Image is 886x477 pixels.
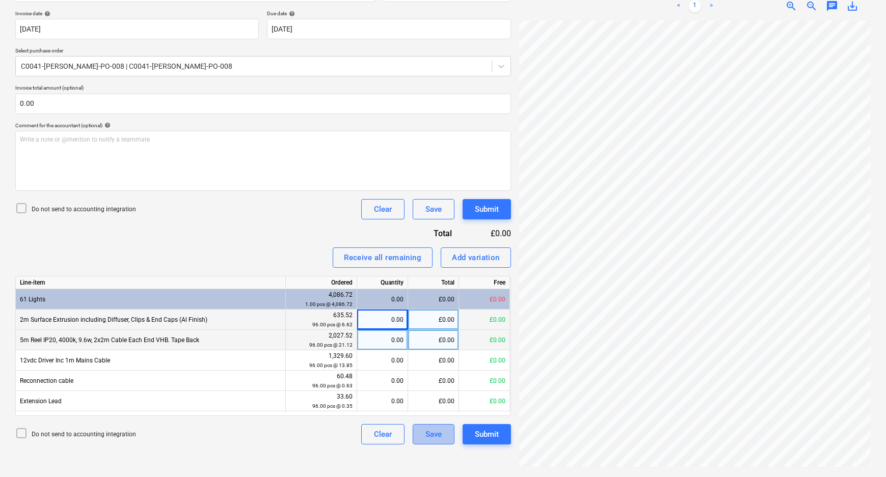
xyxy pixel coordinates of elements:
[459,276,510,289] div: Free
[32,430,136,439] p: Do not send to accounting integration
[290,290,353,309] div: 4,086.72
[835,428,886,477] iframe: Chat Widget
[305,301,353,307] small: 1.00 pcs @ 4,086.72
[361,330,404,350] div: 0.00
[287,11,295,17] span: help
[16,310,286,330] div: 2m Surface Extrusion including Diffuser, Clips & End Caps (Al Finish)
[361,310,404,330] div: 0.00
[408,350,459,371] div: £0.00
[361,424,405,444] button: Clear
[379,228,468,239] div: Total
[408,310,459,330] div: £0.00
[20,296,45,303] span: 61 Lights
[102,122,111,128] span: help
[374,428,392,441] div: Clear
[361,371,404,391] div: 0.00
[312,403,353,409] small: 96.00 pcs @ 0.35
[357,276,408,289] div: Quantity
[267,10,511,17] div: Due date
[463,424,511,444] button: Submit
[290,372,353,390] div: 60.48
[16,330,286,350] div: 5m Reel IP20, 4000k, 9.6w, 2x2m Cable Each End VHB. Tape Back
[312,322,353,327] small: 96.00 pcs @ 6.62
[344,251,421,264] div: Receive all remaining
[441,247,511,268] button: Add variation
[459,310,510,330] div: £0.00
[452,251,500,264] div: Add variation
[286,276,357,289] div: Ordered
[290,331,353,350] div: 2,027.52
[459,289,510,310] div: £0.00
[408,289,459,310] div: £0.00
[475,203,499,216] div: Submit
[309,362,353,368] small: 96.00 pcs @ 13.85
[15,85,511,93] p: Invoice total amount (optional)
[374,203,392,216] div: Clear
[361,350,404,371] div: 0.00
[15,19,259,39] input: Invoice date not specified
[459,391,510,411] div: £0.00
[32,205,136,214] p: Do not send to accounting integration
[425,428,442,441] div: Save
[468,228,511,239] div: £0.00
[475,428,499,441] div: Submit
[312,383,353,388] small: 96.00 pcs @ 0.63
[16,276,286,289] div: Line-item
[267,19,511,39] input: Due date not specified
[361,289,404,310] div: 0.00
[425,203,442,216] div: Save
[15,47,511,56] p: Select purchase order
[290,311,353,329] div: 635.52
[408,371,459,391] div: £0.00
[459,350,510,371] div: £0.00
[15,10,259,17] div: Invoice date
[42,11,50,17] span: help
[16,371,286,391] div: Reconnection cable
[459,330,510,350] div: £0.00
[413,199,454,219] button: Save
[290,392,353,411] div: 33.60
[408,391,459,411] div: £0.00
[290,351,353,370] div: 1,329.60
[15,122,511,129] div: Comment for the accountant (optional)
[361,391,404,411] div: 0.00
[309,342,353,348] small: 96.00 pcs @ 21.12
[408,330,459,350] div: £0.00
[333,247,433,268] button: Receive all remaining
[16,391,286,411] div: Extension Lead
[408,276,459,289] div: Total
[463,199,511,219] button: Submit
[361,199,405,219] button: Clear
[413,424,454,444] button: Save
[459,371,510,391] div: £0.00
[15,94,511,114] input: Invoice total amount (optional)
[16,350,286,371] div: 12vdc Driver Inc 1m Mains Cable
